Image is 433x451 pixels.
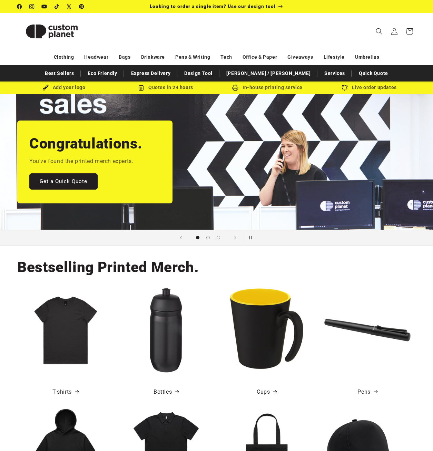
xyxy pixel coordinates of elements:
a: Pens & Writing [175,51,210,63]
h2: Bestselling Printed Merch. [17,258,199,277]
img: Brush Icon [42,85,49,91]
img: Oli 360 ml ceramic mug with handle [224,287,310,373]
a: Tech [220,51,232,63]
button: Previous slide [173,230,188,245]
button: Load slide 2 of 3 [203,232,213,243]
img: In-house printing [232,85,238,91]
a: [PERSON_NAME] / [PERSON_NAME] [223,67,314,79]
button: Load slide 3 of 3 [213,232,224,243]
a: Best Sellers [41,67,77,79]
img: Custom Planet [17,16,86,47]
a: Quick Quote [355,67,392,79]
img: HydroFlex™ 500 ml squeezy sport bottle [123,287,209,373]
a: Eco Friendly [84,67,120,79]
div: Add your logo [13,83,115,92]
div: Quotes in 24 hours [115,83,217,92]
img: Order updates [342,85,348,91]
span: Looking to order a single item? Use our design tool [150,3,276,9]
a: Design Tool [181,67,216,79]
img: Order Updates Icon [138,85,144,91]
a: Giveaways [287,51,313,63]
div: In-house printing service [217,83,318,92]
a: Umbrellas [355,51,379,63]
a: T-shirts [52,387,79,397]
div: Live order updates [318,83,420,92]
button: Load slide 1 of 3 [193,232,203,243]
a: Cups [257,387,277,397]
a: Get a Quick Quote [29,173,98,190]
a: Custom Planet [15,13,89,49]
a: Headwear [84,51,108,63]
a: Pens [357,387,377,397]
a: Office & Paper [243,51,277,63]
p: You've found the printed merch experts. [29,156,133,166]
a: Drinkware [141,51,165,63]
h2: Congratulations. [29,134,142,153]
a: Lifestyle [324,51,345,63]
a: Clothing [54,51,74,63]
button: Next slide [228,230,243,245]
button: Pause slideshow [245,230,260,245]
a: Bags [119,51,130,63]
a: Bottles [154,387,179,397]
a: Services [321,67,348,79]
summary: Search [372,24,387,39]
a: Express Delivery [128,67,174,79]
